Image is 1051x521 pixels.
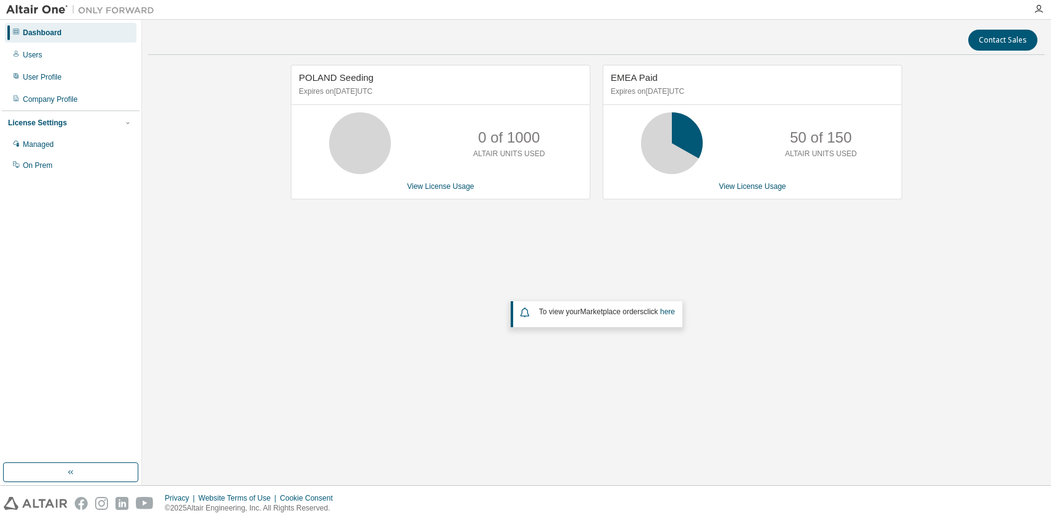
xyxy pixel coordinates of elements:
a: here [660,307,675,316]
p: © 2025 Altair Engineering, Inc. All Rights Reserved. [165,503,340,514]
img: Altair One [6,4,161,16]
p: 0 of 1000 [478,127,540,148]
button: Contact Sales [968,30,1037,51]
span: POLAND Seeding [299,72,374,83]
div: Managed [23,140,54,149]
span: EMEA Paid [611,72,658,83]
img: youtube.svg [136,497,154,510]
a: View License Usage [719,182,786,191]
em: Marketplace orders [580,307,644,316]
p: ALTAIR UNITS USED [785,149,856,159]
div: License Settings [8,118,67,128]
p: ALTAIR UNITS USED [473,149,545,159]
img: linkedin.svg [115,497,128,510]
span: To view your click [539,307,675,316]
div: Cookie Consent [280,493,340,503]
div: Privacy [165,493,198,503]
div: Users [23,50,42,60]
img: facebook.svg [75,497,88,510]
div: User Profile [23,72,62,82]
div: Company Profile [23,94,78,104]
p: 50 of 150 [790,127,852,148]
a: View License Usage [407,182,474,191]
div: Website Terms of Use [198,493,280,503]
p: Expires on [DATE] UTC [299,86,579,97]
div: On Prem [23,160,52,170]
img: altair_logo.svg [4,497,67,510]
p: Expires on [DATE] UTC [611,86,891,97]
img: instagram.svg [95,497,108,510]
div: Dashboard [23,28,62,38]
